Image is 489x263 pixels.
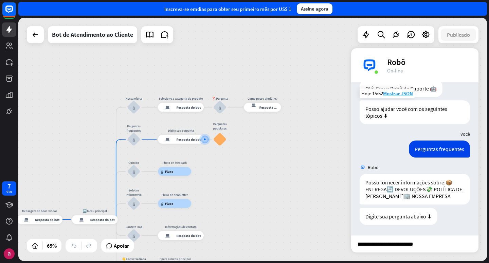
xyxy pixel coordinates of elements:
font: 🏢 NOSSA EMPRESA [404,193,451,199]
font: Opinião [128,161,139,165]
font: 🔄 DEVOLUÇÕES [387,186,426,193]
font: Mensagem de boas-vindas [22,209,57,213]
font: dias [6,189,12,194]
font: bloco_entrada_do_usuário [132,136,135,142]
font: 🔙 Menu principal [83,209,107,213]
font: Mostrar JSON [383,90,413,97]
button: Publicado [441,29,476,41]
font: Ir para o menu principal [159,257,191,261]
font: Inscreva-se em [164,6,197,12]
font: Perguntas populares [213,122,227,130]
font: Resposta do bot [176,137,201,142]
font: Robô [387,57,405,67]
font: Contate-nos [125,225,142,229]
font: Resposta do bot [176,105,201,110]
font: árvore_construtora [161,169,163,174]
font: Fluxo [165,201,174,206]
font: Perguntas frequentes [415,146,464,152]
font: 📦 ENTREGA [365,179,453,193]
font: Fluxo [165,169,174,174]
font: Como posso ajudá-lo? [248,96,277,100]
font: bloco_entrada_do_usuário [132,233,135,238]
font: bloco_entrada_do_usuário [219,104,221,110]
font: Fluxo de newsletter [161,193,187,197]
font: Robô [368,164,379,170]
a: 7 dias [2,181,16,196]
font: Resposta do bot [35,217,59,222]
font: resposta do bot de bloco [75,217,88,222]
font: Boletim informativo [126,188,142,197]
font: Digite sua pergunta abaixo ⬇ [365,213,432,220]
font: Nossa oferta [125,96,142,100]
font: Informações de contato [165,225,197,229]
font: Resposta do bot [176,233,201,238]
font: 💸 POLÍTICA DE [PERSON_NAME] [365,186,463,199]
font: enviar [425,240,474,248]
font: Publicado [447,31,470,38]
font: 65% [47,242,57,249]
font: resposta do bot de bloco [161,137,174,142]
font: Resposta do bot [259,105,284,110]
font: On-line [387,67,403,74]
font: Apoiar [114,242,129,249]
font: Digite sua pergunta [168,129,194,133]
font: bloco_entrada_do_usuário [132,104,135,110]
font: dias para obter seu primeiro mês por US$ 1 [197,6,291,12]
font: resposta do bot de bloco [161,105,174,110]
div: Bot de Atendimento ao Cliente [52,26,133,43]
font: Olá! Sou o Robô de Suporte 🤖 [365,85,437,92]
font: árvore_construtora [161,201,163,206]
font: Hoje 15:52 [361,90,383,97]
font: 7 [7,182,11,190]
font: resposta do bot de bloco [20,217,33,222]
font: Posso ajudar você com os seguintes tópicos ⬇ [365,105,448,119]
font: bloco_entrada_do_usuário [132,168,135,174]
font: Perguntas frequentes [127,124,141,133]
font: resposta do bot de bloco [161,233,174,238]
font: Selecione a categoria do produto [159,96,203,100]
font: Assine agora [301,5,328,12]
font: Bot de Atendimento ao Cliente [52,31,133,38]
font: resposta do bot de bloco [247,103,256,112]
font: Fluxo de feedback [163,161,187,165]
font: ❓ Pergunta [212,96,228,100]
font: Posso fornecer informações sobre: [365,179,446,186]
font: 👋 Conversa fiada [122,257,146,261]
font: Resposta do bot [90,217,115,222]
font: bloco_entrada_do_usuário [132,201,135,206]
font: Você [460,131,470,137]
button: Abra o widget de bate-papo do LiveChat [5,3,26,23]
